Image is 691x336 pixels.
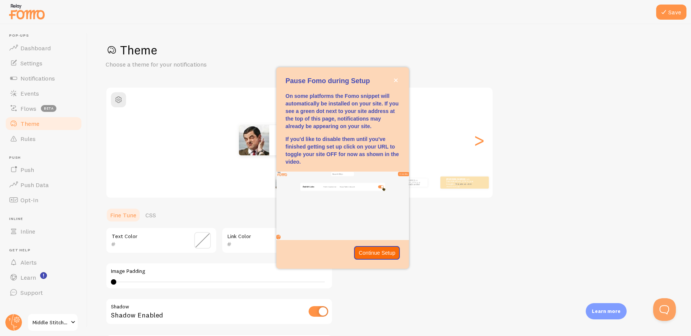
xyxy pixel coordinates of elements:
span: Pop-ups [9,33,83,38]
p: Learn more [592,308,621,315]
p: If you'd like to disable them until you've finished getting set up click on your URL to toggle yo... [285,135,400,166]
a: Metallica t-shirt [455,183,472,186]
span: Push [20,166,34,173]
a: Learn [5,270,83,285]
span: Push [9,155,83,160]
span: beta [41,105,56,112]
a: Inline [5,224,83,239]
span: Flows [20,105,36,112]
a: Settings [5,56,83,71]
button: Continue Setup [354,246,400,260]
span: Settings [20,59,42,67]
span: Support [20,289,43,296]
span: Middle Stitch Studio [33,318,69,327]
iframe: Help Scout Beacon - Open [653,298,676,321]
p: from [GEOGRAPHIC_DATA] just bought a [399,178,424,187]
a: Fine Tune [106,207,141,223]
span: Alerts [20,259,37,266]
span: Dashboard [20,44,51,52]
span: Events [20,90,39,97]
span: Rules [20,135,36,142]
span: Notifications [20,74,55,82]
img: fomo-relay-logo-orange.svg [8,2,46,21]
span: Push Data [20,181,49,189]
span: Get Help [9,248,83,253]
h2: Classic [106,92,493,104]
a: Support [5,285,83,300]
a: Opt-In [5,192,83,207]
div: Pause Fomo during Setup [276,67,409,268]
button: close, [392,76,400,84]
h1: Theme [106,42,673,58]
a: Metallica t-shirt [407,183,420,186]
a: Alerts [5,255,83,270]
a: Notifications [5,71,83,86]
label: Image Padding [111,268,328,275]
a: Middle Stitch Studio [27,313,78,331]
a: Dashboard [5,40,83,56]
div: Learn more [586,303,627,319]
small: about 4 minutes ago [446,186,476,187]
p: Choose a theme for your notifications [106,60,287,69]
img: Fomo [239,125,269,155]
strong: [PERSON_NAME] [446,178,465,181]
a: CSS [141,207,161,223]
span: Opt-In [20,196,38,204]
span: Theme [20,120,39,127]
svg: <p>Watch New Feature Tutorials!</p> [40,272,47,279]
p: Continue Setup [359,249,395,257]
p: Pause Fomo during Setup [285,76,400,86]
div: Next slide [474,113,484,167]
a: Events [5,86,83,101]
img: Fomo [276,177,288,189]
a: Push Data [5,177,83,192]
span: Inline [20,228,35,235]
a: Theme [5,116,83,131]
a: Push [5,162,83,177]
div: Shadow Enabled [106,298,333,326]
span: Inline [9,217,83,221]
a: Flows beta [5,101,83,116]
p: On some platforms the Fomo snippet will automatically be installed on your site. If you see a gre... [285,92,400,130]
p: from [GEOGRAPHIC_DATA] just bought a [446,178,477,187]
span: Learn [20,274,36,281]
a: Rules [5,131,83,146]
